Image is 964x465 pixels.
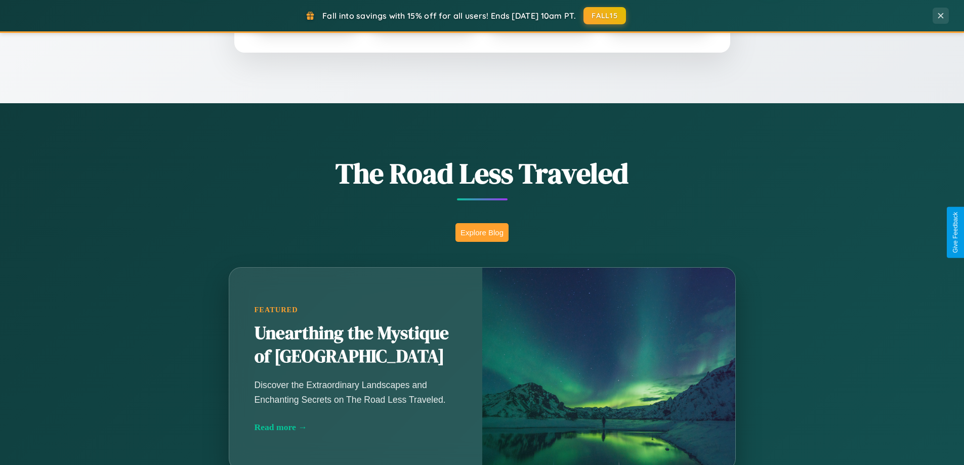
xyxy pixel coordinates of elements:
div: Give Feedback [952,212,959,253]
div: Featured [255,306,457,314]
h2: Unearthing the Mystique of [GEOGRAPHIC_DATA] [255,322,457,368]
p: Discover the Extraordinary Landscapes and Enchanting Secrets on The Road Less Traveled. [255,378,457,406]
span: Fall into savings with 15% off for all users! Ends [DATE] 10am PT. [322,11,576,21]
div: Read more → [255,422,457,433]
button: FALL15 [583,7,626,24]
button: Explore Blog [455,223,509,242]
h1: The Road Less Traveled [179,154,786,193]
